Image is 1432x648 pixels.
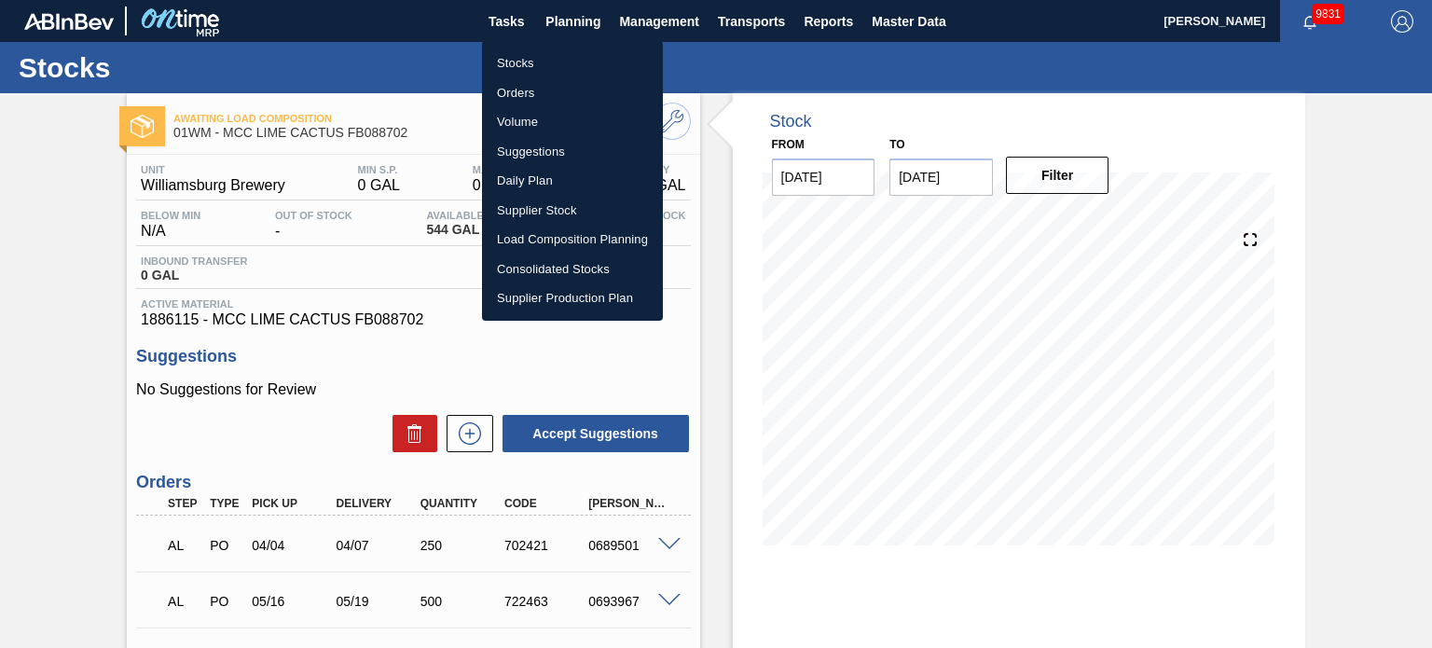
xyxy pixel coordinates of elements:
[482,255,663,284] a: Consolidated Stocks
[482,137,663,167] a: Suggestions
[482,225,663,255] a: Load Composition Planning
[482,196,663,226] a: Supplier Stock
[482,78,663,108] a: Orders
[482,107,663,137] a: Volume
[482,48,663,78] a: Stocks
[482,283,663,313] a: Supplier Production Plan
[482,166,663,196] a: Daily Plan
